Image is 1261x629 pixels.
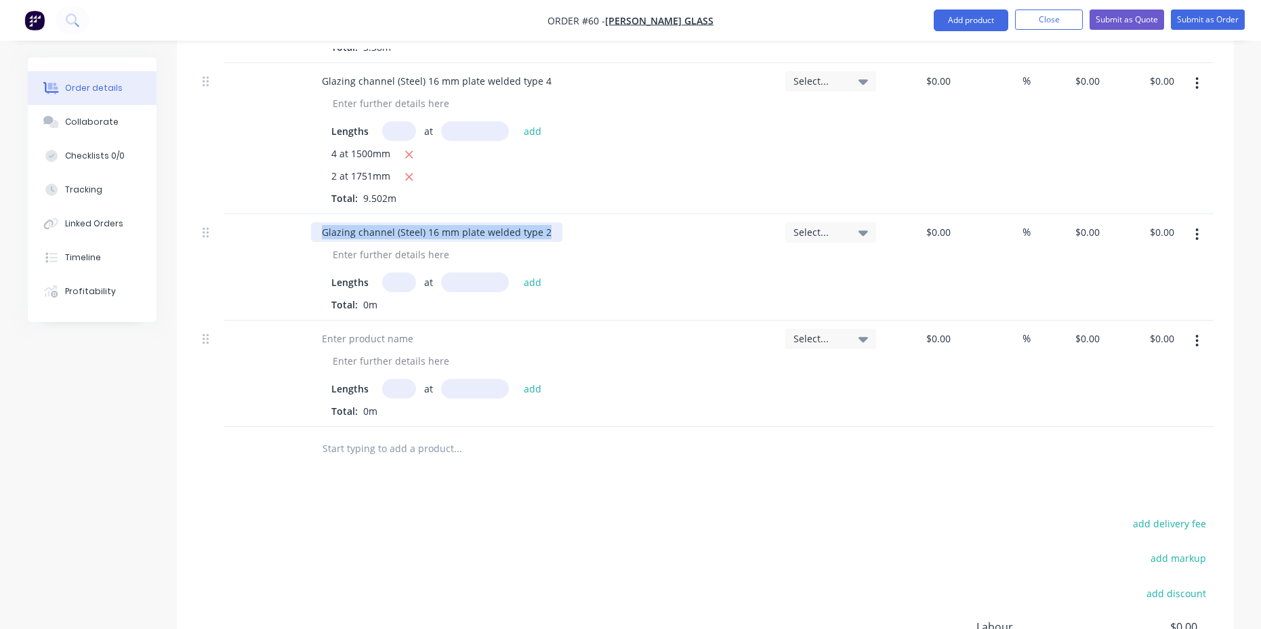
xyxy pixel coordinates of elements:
span: 2 at 1751mm [331,169,390,186]
div: Checklists 0/0 [65,150,125,162]
button: Submit as Quote [1090,9,1164,30]
span: Order #60 - [547,14,605,27]
a: [PERSON_NAME] Glass [605,14,714,27]
button: add discount [1140,584,1214,602]
div: Glazing channel (Steel) 16 mm plate welded type 2 [311,222,562,242]
button: Close [1015,9,1083,30]
button: add markup [1144,549,1214,567]
span: Select... [793,331,845,346]
span: at [424,382,433,396]
span: 0m [358,298,383,311]
span: Lengths [331,275,369,289]
div: Timeline [65,251,101,264]
button: Checklists 0/0 [28,139,157,173]
span: Select... [793,74,845,88]
span: Lengths [331,382,369,396]
div: Order details [65,82,123,94]
button: Add product [934,9,1008,31]
span: % [1022,224,1031,240]
input: Start typing to add a product... [322,435,593,462]
span: 4 at 1500mm [331,146,390,163]
span: Total: [331,41,358,54]
span: 0m [358,405,383,418]
span: Lengths [331,124,369,138]
span: 9.502m [358,192,402,205]
button: add [517,272,549,291]
span: at [424,124,433,138]
img: Factory [24,10,45,31]
span: % [1022,331,1031,346]
button: Submit as Order [1171,9,1245,30]
span: % [1022,73,1031,89]
div: Linked Orders [65,218,123,230]
span: Select... [793,225,845,239]
div: Profitability [65,285,116,298]
button: Linked Orders [28,207,157,241]
button: Timeline [28,241,157,275]
button: Tracking [28,173,157,207]
div: Tracking [65,184,102,196]
span: Total: [331,405,358,418]
span: Total: [331,298,358,311]
div: Glazing channel (Steel) 16 mm plate welded type 4 [311,71,562,91]
button: add [517,121,549,140]
span: at [424,275,433,289]
button: Order details [28,71,157,105]
button: add [517,379,549,397]
div: Collaborate [65,116,119,128]
button: Collaborate [28,105,157,139]
span: Total: [331,192,358,205]
span: 3.38m [358,41,396,54]
button: Profitability [28,275,157,308]
button: add delivery fee [1126,514,1214,533]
